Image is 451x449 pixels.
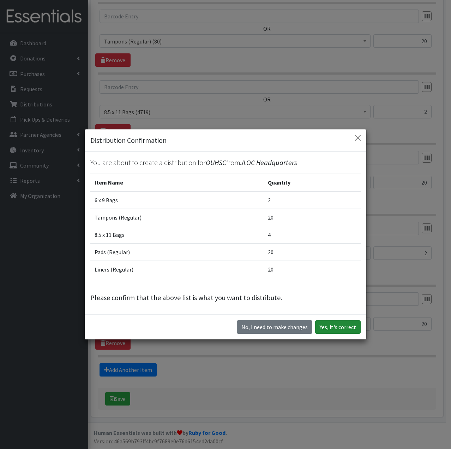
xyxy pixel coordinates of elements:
td: Pads (Regular) [90,244,264,261]
td: 20 [264,209,361,226]
td: 4 [264,226,361,244]
p: You are about to create a distribution for from [90,157,361,168]
button: Yes, it's correct [315,320,361,334]
th: Item Name [90,174,264,192]
td: Liners (Regular) [90,261,264,278]
button: No I need to make changes [237,320,312,334]
td: 6 x 9 Bags [90,191,264,209]
td: 2 [264,191,361,209]
td: Tampons (Regular) [90,209,264,226]
td: 20 [264,261,361,278]
span: JLOC Headquarters [240,158,297,167]
p: Please confirm that the above list is what you want to distribute. [90,292,361,303]
td: 20 [264,244,361,261]
h5: Distribution Confirmation [90,135,167,146]
td: 8.5 x 11 Bags [90,226,264,244]
button: Close [352,132,363,144]
th: Quantity [264,174,361,192]
span: OUHSC [206,158,226,167]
